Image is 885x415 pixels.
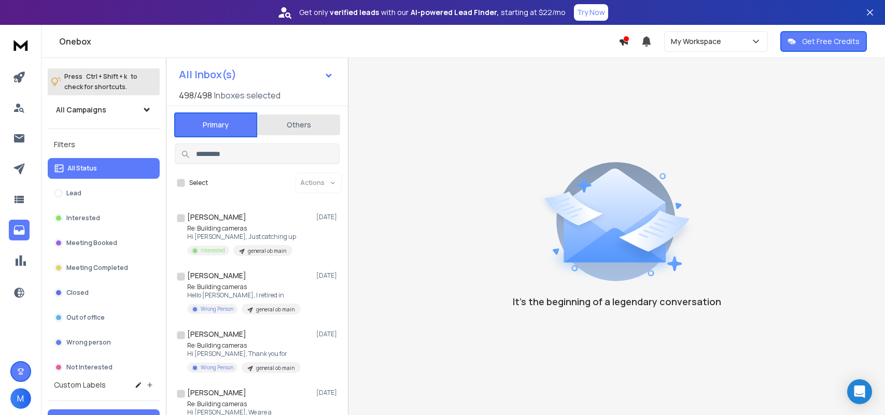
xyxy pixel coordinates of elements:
p: Re: Building cameras [187,341,301,350]
h3: Custom Labels [54,380,106,390]
label: Select [189,179,208,187]
button: M [10,388,31,409]
p: [DATE] [316,213,340,221]
p: Re: Building cameras [187,400,301,408]
p: Wrong Person [201,364,233,371]
h1: [PERSON_NAME] [187,270,246,281]
p: Wrong Person [201,305,233,313]
p: Meeting Booked [66,239,117,247]
img: logo [10,35,31,54]
p: It’s the beginning of a legendary conversation [513,294,721,309]
p: Out of office [66,313,105,322]
p: Re: Building cameras [187,283,301,291]
p: Try Now [577,7,605,18]
button: All Inbox(s) [171,64,342,85]
button: All Campaigns [48,99,160,120]
p: Hello [PERSON_NAME], I retired in [187,291,301,299]
h1: Onebox [59,35,619,48]
button: Out of office [48,307,160,328]
p: All Status [67,164,97,173]
strong: verified leads [330,7,379,18]
p: Interested [201,247,225,254]
p: Not Interested [66,363,113,371]
h3: Filters [48,137,160,152]
p: Wrong person [66,338,111,347]
p: general ob main [248,247,286,255]
button: Meeting Booked [48,233,160,253]
h1: [PERSON_NAME] [187,329,246,339]
span: 498 / 498 [179,89,212,102]
p: general ob main [256,364,294,372]
p: Interested [66,214,100,222]
p: [DATE] [316,330,340,338]
h3: Inboxes selected [214,89,280,102]
button: Wrong person [48,332,160,353]
p: Lead [66,189,81,197]
button: Closed [48,282,160,303]
p: Hi [PERSON_NAME], Just catching up [187,233,296,241]
button: Interested [48,208,160,228]
h1: All Inbox(s) [179,69,236,80]
p: [DATE] [316,389,340,397]
p: Get only with our starting at $22/mo [299,7,566,18]
strong: AI-powered Lead Finder, [411,7,499,18]
h1: [PERSON_NAME] [187,388,246,398]
button: Meeting Completed [48,257,160,278]
p: [DATE] [316,271,340,280]
p: Meeting Completed [66,264,128,272]
h1: All Campaigns [56,105,106,115]
p: Get Free Credits [802,36,860,47]
button: Primary [174,112,257,137]
span: Ctrl + Shift + k [85,70,129,82]
p: Closed [66,289,89,297]
button: All Status [48,158,160,179]
p: Press to check for shortcuts. [64,71,137,92]
button: Lead [48,183,160,204]
p: Re: Building cameras [187,224,296,233]
button: Others [257,113,340,136]
p: Hi [PERSON_NAME], Thank you for [187,350,301,358]
button: Try Now [574,4,608,21]
h1: [PERSON_NAME] [187,212,246,222]
button: Get Free Credits [780,31,867,52]
button: Not Interested [48,357,160,378]
p: My Workspace [671,36,725,47]
div: Open Intercom Messenger [847,379,872,404]
p: general ob main [256,306,294,313]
